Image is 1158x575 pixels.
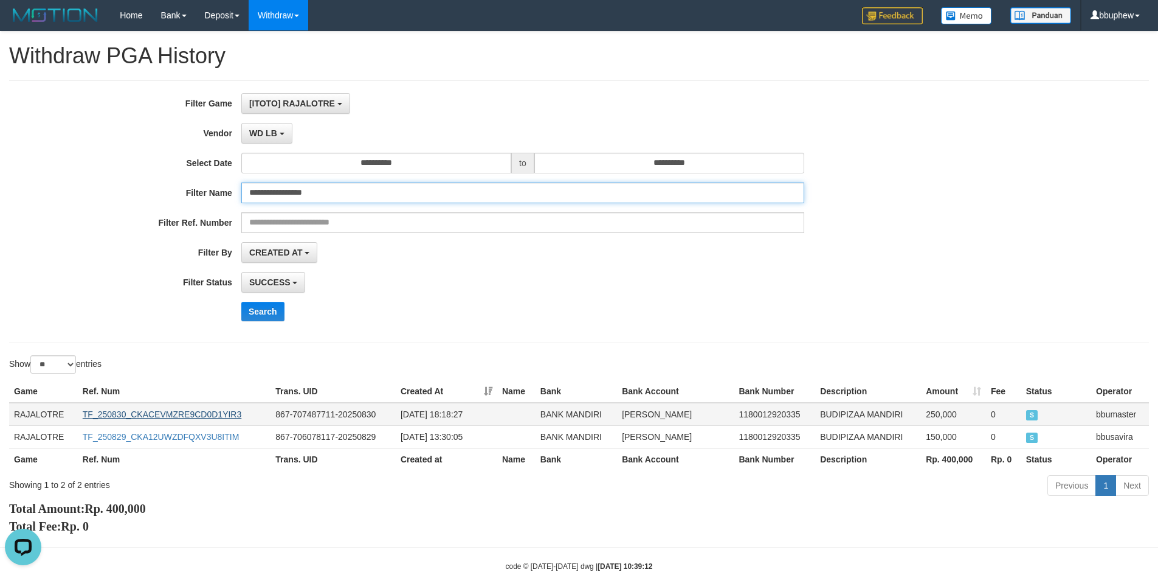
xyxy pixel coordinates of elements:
[61,520,89,533] span: Rp. 0
[1026,410,1038,420] span: SUCCESS
[9,380,78,403] th: Game
[986,448,1021,470] th: Rp. 0
[9,448,78,470] th: Game
[617,425,734,448] td: [PERSON_NAME]
[1026,433,1038,443] span: SUCCESS
[986,380,1021,403] th: Fee
[986,425,1021,448] td: 0
[497,448,536,470] th: Name
[9,6,102,24] img: MOTION_logo.png
[241,123,292,144] button: WD LB
[1115,475,1149,496] a: Next
[734,380,815,403] th: Bank Number
[271,380,396,403] th: Trans. UID
[1091,403,1149,426] td: bbumaster
[1021,380,1091,403] th: Status
[396,380,497,403] th: Created At: activate to sort column ascending
[941,7,992,24] img: Button%20Memo.svg
[815,403,921,426] td: BUDIPIZAA MANDIRI
[921,425,986,448] td: 150,000
[815,448,921,470] th: Description
[986,403,1021,426] td: 0
[9,44,1149,68] h1: Withdraw PGA History
[1091,380,1149,403] th: Operator
[815,380,921,403] th: Description
[9,403,78,426] td: RAJALOTRE
[497,380,536,403] th: Name
[536,425,617,448] td: BANK MANDIRI
[271,448,396,470] th: Trans. UID
[241,272,306,293] button: SUCCESS
[511,153,534,173] span: to
[396,403,497,426] td: [DATE] 18:18:27
[396,448,497,470] th: Created at
[396,425,497,448] td: [DATE] 13:30:05
[241,93,350,114] button: [ITOTO] RAJALOTRE
[536,403,617,426] td: BANK MANDIRI
[5,5,41,41] button: Open LiveChat chat widget
[241,242,318,263] button: CREATED AT
[249,128,277,138] span: WD LB
[536,380,617,403] th: Bank
[78,380,271,403] th: Ref. Num
[1010,7,1071,24] img: panduan.png
[30,355,76,374] select: Showentries
[1091,448,1149,470] th: Operator
[84,502,146,515] span: Rp. 400,000
[734,403,815,426] td: 1180012920335
[734,425,815,448] td: 1180012920335
[1047,475,1096,496] a: Previous
[617,403,734,426] td: [PERSON_NAME]
[617,448,734,470] th: Bank Account
[9,425,78,448] td: RAJALOTRE
[271,403,396,426] td: 867-707487711-20250830
[9,502,146,515] b: Total Amount:
[1021,448,1091,470] th: Status
[9,474,474,491] div: Showing 1 to 2 of 2 entries
[536,448,617,470] th: Bank
[249,99,335,108] span: [ITOTO] RAJALOTRE
[598,562,652,571] strong: [DATE] 10:39:12
[83,432,240,442] a: TF_250829_CKA12UWZDFQXV3U8ITIM
[921,448,986,470] th: Rp. 400,000
[862,7,923,24] img: Feedback.jpg
[921,403,986,426] td: 250,000
[83,409,241,419] a: TF_250830_CKACEVMZRE9CD0D1YIR3
[241,302,284,321] button: Search
[249,277,291,287] span: SUCCESS
[271,425,396,448] td: 867-706078117-20250829
[815,425,921,448] td: BUDIPIZAA MANDIRI
[9,520,89,533] b: Total Fee:
[249,248,303,257] span: CREATED AT
[506,562,653,571] small: code © [DATE]-[DATE] dwg |
[734,448,815,470] th: Bank Number
[921,380,986,403] th: Amount: activate to sort column ascending
[78,448,271,470] th: Ref. Num
[617,380,734,403] th: Bank Account
[9,355,102,374] label: Show entries
[1095,475,1116,496] a: 1
[1091,425,1149,448] td: bbusavira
